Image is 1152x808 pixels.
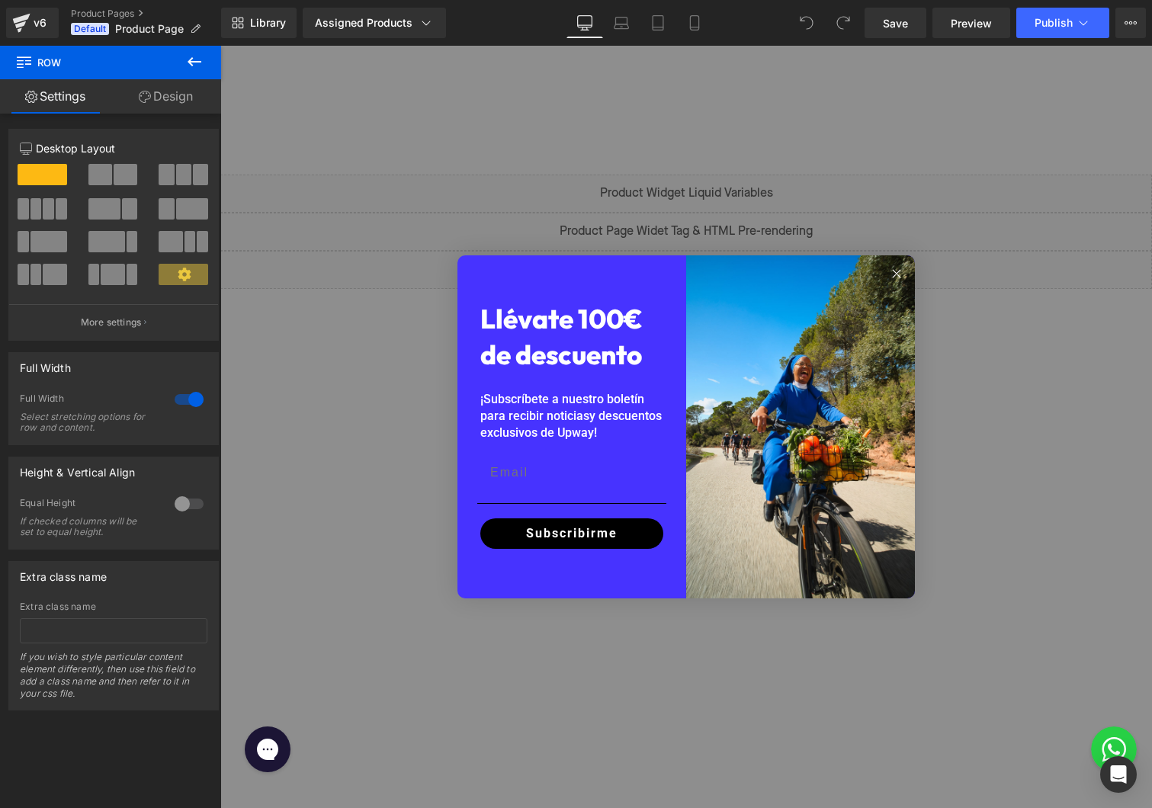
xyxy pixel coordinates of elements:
[250,16,286,30] span: Library
[603,8,640,38] a: Laptop
[257,412,446,442] input: Email
[1016,8,1109,38] button: Publish
[466,210,695,553] img: a4419d1d-2ad7-46d3-8a7e-14e72eddf99b.jpeg
[115,23,184,35] span: Product Page
[791,8,822,38] button: Undo
[71,8,221,20] a: Product Pages
[932,8,1010,38] a: Preview
[260,363,441,394] span: y descuentos exclusivos de Upway!
[111,79,221,114] a: Design
[30,13,50,33] div: v6
[6,8,59,38] a: v6
[81,316,142,329] p: More settings
[20,651,207,710] div: If you wish to style particular content element differently, then use this field to add a class n...
[20,353,71,374] div: Full Width
[20,497,159,513] div: Equal Height
[315,15,434,30] div: Assigned Products
[20,457,135,479] div: Height & Vertical Align
[951,15,992,31] span: Preview
[260,473,443,503] button: Subscribirme
[1100,756,1137,793] div: Open Intercom Messenger
[20,516,157,537] div: If checked columns will be set to equal height.
[17,675,78,732] iframe: Gorgias live chat messenger
[20,601,207,612] div: Extra class name
[20,562,107,583] div: Extra class name
[221,8,297,38] a: New Library
[871,681,916,726] img: Whatsapp
[828,8,858,38] button: Redo
[15,46,168,79] span: Row
[566,8,603,38] a: Desktop
[1115,8,1146,38] button: More
[667,219,685,237] button: Close dialog
[260,256,422,325] span: Llévate 100€ de descuento
[20,140,207,156] p: Desktop Layout
[883,15,908,31] span: Save
[1035,17,1073,29] span: Publish
[20,412,157,433] div: Select stretching options for row and content.
[640,8,676,38] a: Tablet
[260,346,424,377] span: ¡Subscríbete a nuestro boletín para recibir noticias
[676,8,713,38] a: Mobile
[257,457,446,458] img: underline
[71,23,109,35] span: Default
[9,304,218,340] button: More settings
[20,393,159,409] div: Full Width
